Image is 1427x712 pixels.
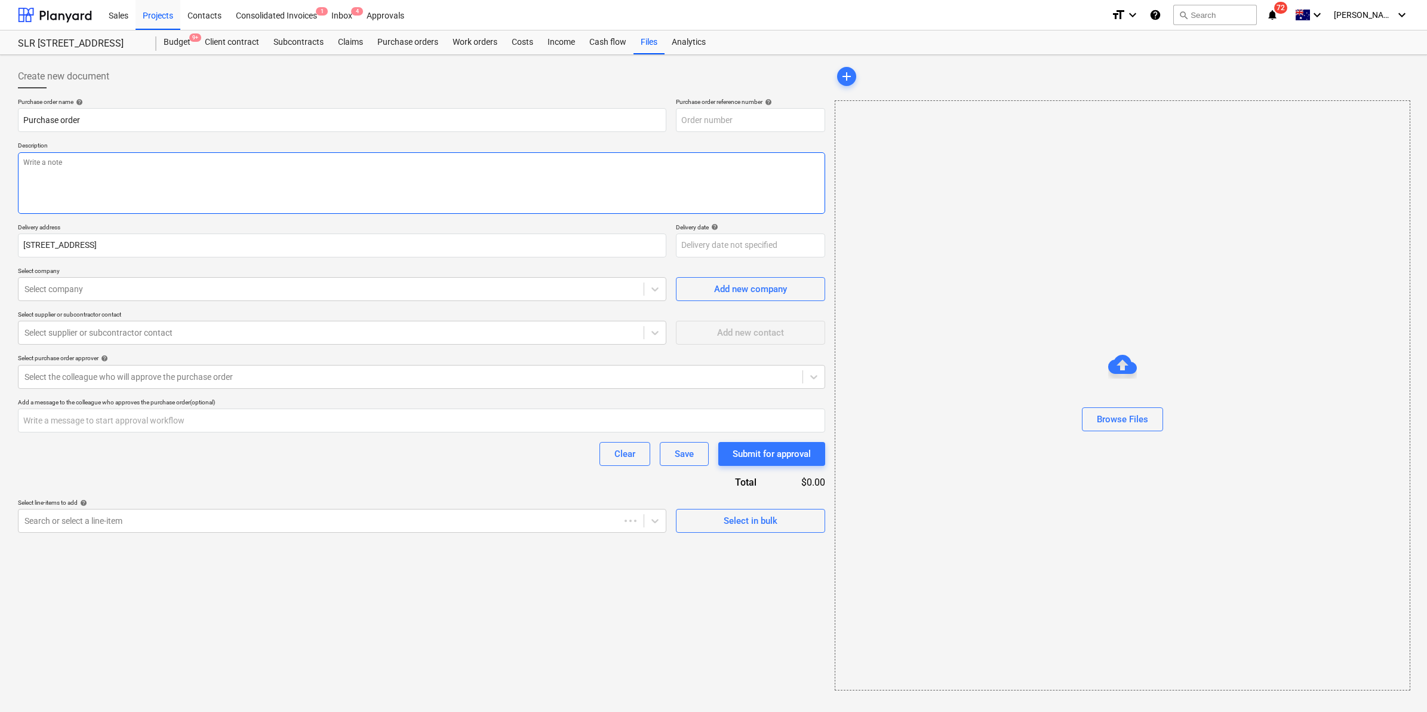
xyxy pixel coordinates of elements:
[18,409,825,432] input: Write a message to start approval workflow
[266,30,331,54] a: Subcontracts
[582,30,633,54] a: Cash flow
[351,7,363,16] span: 4
[156,30,198,54] div: Budget
[1179,10,1188,20] span: search
[18,311,666,321] p: Select supplier or subcontractor contact
[1310,8,1324,22] i: keyboard_arrow_down
[676,108,825,132] input: Order number
[316,7,328,16] span: 1
[370,30,445,54] a: Purchase orders
[505,30,540,54] a: Costs
[445,30,505,54] a: Work orders
[733,446,811,462] div: Submit for approval
[18,234,666,257] input: Delivery address
[724,513,777,529] div: Select in bulk
[1111,8,1125,22] i: format_size
[1395,8,1409,22] i: keyboard_arrow_down
[1274,2,1287,14] span: 72
[676,223,825,231] div: Delivery date
[1097,412,1148,427] div: Browse Files
[99,355,108,362] span: help
[18,354,825,362] div: Select purchase order approver
[676,509,825,533] button: Select in bulk
[670,475,775,489] div: Total
[676,98,825,106] div: Purchase order reference number
[18,267,666,277] p: Select company
[18,223,666,234] p: Delivery address
[660,442,709,466] button: Save
[331,30,370,54] a: Claims
[18,38,142,50] div: SLR [STREET_ADDRESS]
[18,69,109,84] span: Create new document
[1125,8,1140,22] i: keyboard_arrow_down
[665,30,713,54] a: Analytics
[73,99,83,106] span: help
[1082,407,1163,431] button: Browse Files
[18,398,825,406] div: Add a message to the colleague who approves the purchase order (optional)
[18,108,666,132] input: Document name
[675,446,694,462] div: Save
[676,234,825,257] input: Delivery date not specified
[1173,5,1257,25] button: Search
[633,30,665,54] a: Files
[1149,8,1161,22] i: Knowledge base
[839,69,854,84] span: add
[599,442,650,466] button: Clear
[614,446,635,462] div: Clear
[676,277,825,301] button: Add new company
[18,142,825,152] p: Description
[762,99,772,106] span: help
[714,281,787,297] div: Add new company
[18,98,666,106] div: Purchase order name
[835,100,1410,690] div: Browse Files
[18,499,666,507] div: Select line-items to add
[540,30,582,54] a: Income
[718,442,825,466] button: Submit for approval
[78,499,87,507] span: help
[1334,10,1394,20] span: [PERSON_NAME]
[709,223,718,231] span: help
[776,475,826,489] div: $0.00
[1266,8,1278,22] i: notifications
[156,30,198,54] a: Budget9+
[189,33,201,42] span: 9+
[198,30,266,54] a: Client contract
